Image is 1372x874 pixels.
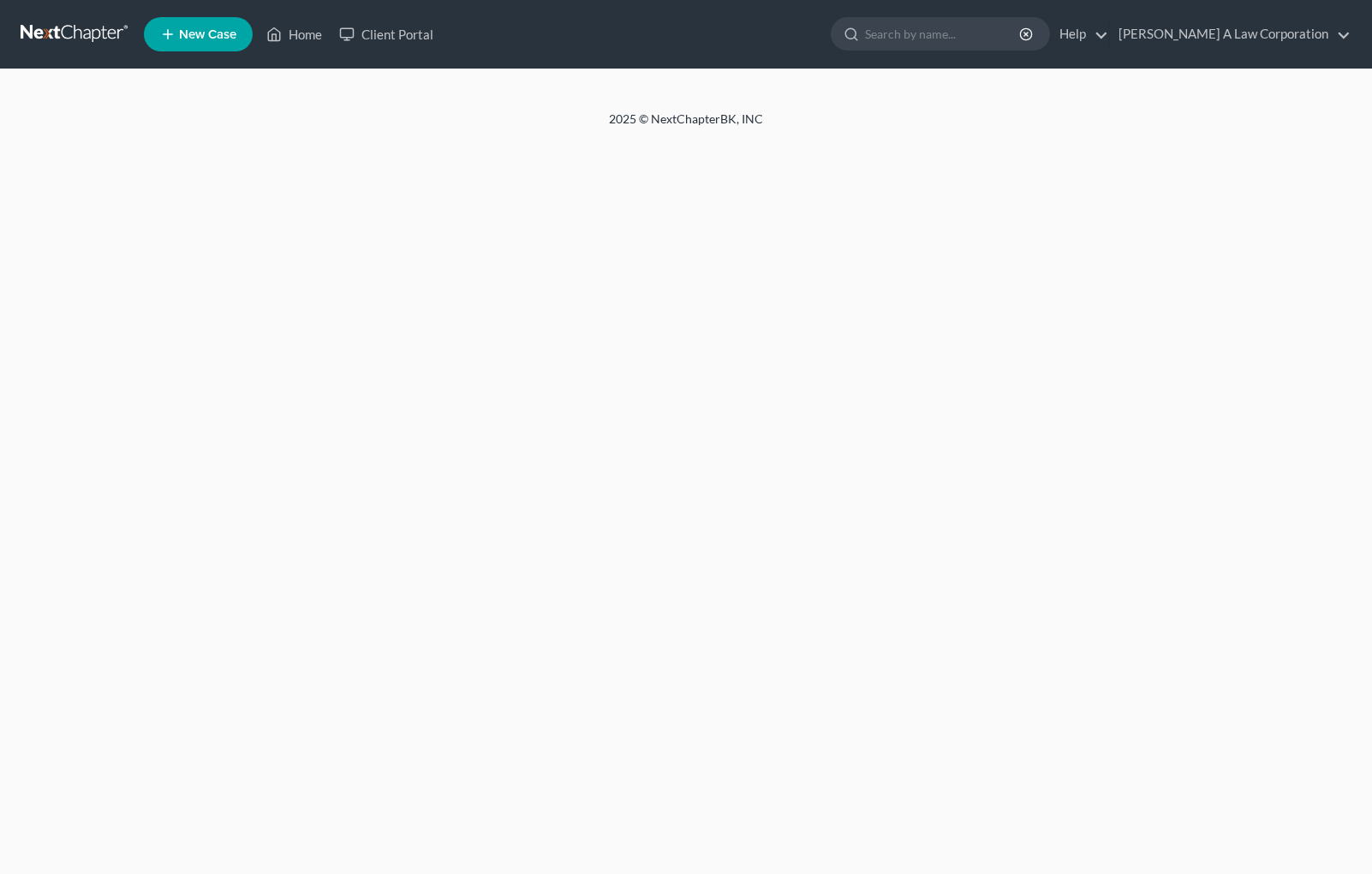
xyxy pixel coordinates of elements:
div: 2025 © NextChapterBK, INC [198,111,1174,141]
a: Client Portal [331,19,442,50]
a: Help [1051,19,1108,50]
a: [PERSON_NAME] A Law Corporation [1110,19,1351,50]
input: Search by name... [865,18,1022,50]
a: Home [258,19,331,50]
span: New Case [179,28,236,41]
